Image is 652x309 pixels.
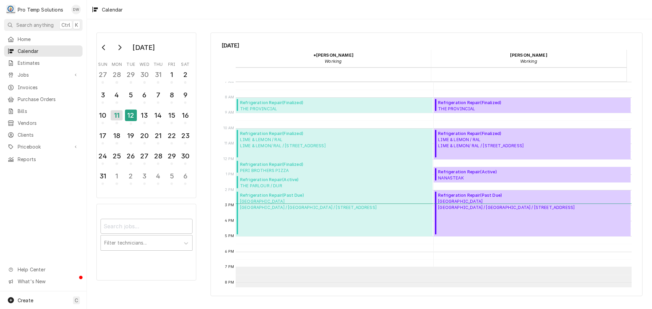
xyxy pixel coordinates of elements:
[18,156,79,163] span: Reports
[18,71,69,78] span: Jobs
[236,175,433,190] div: Refrigeration Repair(Active)THE PARLOUR / DUR[PERSON_NAME] / DUR / [STREET_ADDRESS]
[434,129,631,159] div: Refrigeration Repair(Finalized)LIME & LEMON / RALLIME & LEMON/ RAL / [STREET_ADDRESS]
[325,59,342,64] em: Working
[151,59,165,67] th: Thursday
[166,110,177,120] div: 15
[434,190,631,237] div: [Service] Refrigeration Repair CHAPEL HILL CC CHAPEL HILL CC / ChHILL / 103 Lancaster Dr, Chapel ...
[97,70,108,80] div: 27
[130,42,157,53] div: [DATE]
[223,187,236,193] span: 2 PM
[438,106,524,111] span: THE PROVINCIAL PROVINCIAL / APEX / [STREET_ADDRESS]
[223,95,236,100] span: 8 AM
[153,131,163,141] div: 21
[180,90,191,100] div: 9
[139,90,150,100] div: 6
[4,34,83,45] a: Home
[111,70,122,80] div: 28
[240,106,326,111] span: THE PROVINCIAL PROVINCIAL / APEX / [STREET_ADDRESS]
[139,110,150,120] div: 13
[180,151,191,161] div: 30
[180,131,191,141] div: 23
[166,131,177,141] div: 22
[18,47,79,55] span: Calendar
[224,172,236,177] span: 1 PM
[97,110,108,120] div: 10
[223,249,236,254] span: 6 PM
[111,171,122,181] div: 1
[240,131,326,137] span: Refrigeration Repair ( Finalized )
[438,198,575,211] span: [GEOGRAPHIC_DATA] [GEOGRAPHIC_DATA] / [GEOGRAPHIC_DATA] / [STREET_ADDRESS]
[236,129,433,159] div: [Service] Refrigeration Repair LIME & LEMON / RAL LIME & LEMON/ RAL / 105 Friendly Dr, Raleigh, N...
[18,96,79,103] span: Purchase Orders
[71,5,81,14] div: DW
[211,33,642,296] div: Calendar Calendar
[126,90,136,100] div: 5
[111,151,122,161] div: 25
[139,131,150,141] div: 20
[438,137,524,149] span: LIME & LEMON / RAL LIME & LEMON/ RAL / [STREET_ADDRESS]
[165,59,179,67] th: Friday
[96,33,196,198] div: Calendar Day Picker
[223,264,236,270] span: 7 PM
[139,171,150,181] div: 3
[236,190,433,237] div: Refrigeration Repair(Past Due)[GEOGRAPHIC_DATA][GEOGRAPHIC_DATA] / [GEOGRAPHIC_DATA] / [STREET_AD...
[180,110,191,120] div: 16
[4,105,83,117] a: Bills
[236,98,433,113] div: [Service] Refrigeration Repair THE PROVINCIAL PROVINCIAL / APEX / 119 N Salem St, Apex, NC 27502 ...
[179,59,192,67] th: Saturday
[4,264,83,275] a: Go to Help Center
[6,5,16,14] div: Pro Temp Solutions's Avatar
[520,59,537,64] em: Working
[101,213,193,258] div: Calendar Filters
[139,151,150,161] div: 27
[223,218,236,224] span: 4 PM
[97,42,111,53] button: Go to previous month
[240,192,377,198] span: Refrigeration Repair ( Past Due )
[18,84,79,91] span: Invoices
[510,53,547,58] strong: [PERSON_NAME]
[138,59,151,67] th: Wednesday
[4,129,83,140] a: Clients
[111,90,122,100] div: 4
[240,183,331,188] span: THE PARLOUR / DUR [PERSON_NAME] / DUR / [STREET_ADDRESS]
[96,204,196,281] div: Calendar Filters
[126,171,136,181] div: 2
[126,70,136,80] div: 29
[18,59,79,66] span: Estimates
[97,90,108,100] div: 3
[434,129,631,159] div: [Service] Refrigeration Repair LIME & LEMON / RAL LIME & LEMON/ RAL / 105 Friendly Dr, Raleigh, N...
[153,90,163,100] div: 7
[223,79,236,84] span: 7 AM
[434,98,631,113] div: [Service] Refrigeration Repair THE PROVINCIAL PROVINCIAL / APEX / 119 N Salem St, Apex, NC 27502 ...
[438,100,524,106] span: Refrigeration Repair ( Finalized )
[126,131,136,141] div: 19
[96,59,110,67] th: Sunday
[4,45,83,57] a: Calendar
[75,297,78,304] span: C
[180,70,191,80] div: 2
[434,98,631,113] div: Refrigeration Repair(Finalized)THE PROVINCIALPROVINCIAL / APEX / [STREET_ADDRESS]
[240,198,377,211] span: [GEOGRAPHIC_DATA] [GEOGRAPHIC_DATA] / [GEOGRAPHIC_DATA] / [STREET_ADDRESS]
[4,69,83,80] a: Go to Jobs
[438,131,524,137] span: Refrigeration Repair ( Finalized )
[4,57,83,69] a: Estimates
[236,190,433,237] div: [Service] Refrigeration Repair CHAPEL HILL CC CHAPEL HILL CC / ChHILL / 103 Lancaster Dr, Chapel ...
[126,151,136,161] div: 26
[97,151,108,161] div: 24
[166,90,177,100] div: 8
[223,233,236,239] span: 5 PM
[223,110,236,115] span: 9 AM
[4,154,83,165] a: Reports
[438,192,575,198] span: Refrigeration Repair ( Past Due )
[6,5,16,14] div: P
[222,41,632,50] span: [DATE]
[240,168,333,173] span: PERI BROTHERS PIZZA PERI BROS PIZZA / RAL / [STREET_ADDRESS]
[236,98,433,113] div: Refrigeration Repair(Finalized)THE PROVINCIALPROVINCIAL / APEX / [STREET_ADDRESS]
[18,266,78,273] span: Help Center
[113,42,126,53] button: Go to next month
[18,108,79,115] span: Bills
[434,167,631,182] div: Refrigeration Repair(Active)NANASTEAKNANASTEAK / DUR / [STREET_ADDRESS][PERSON_NAME]
[4,141,83,152] a: Go to Pricebook
[111,131,122,141] div: 18
[153,110,163,120] div: 14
